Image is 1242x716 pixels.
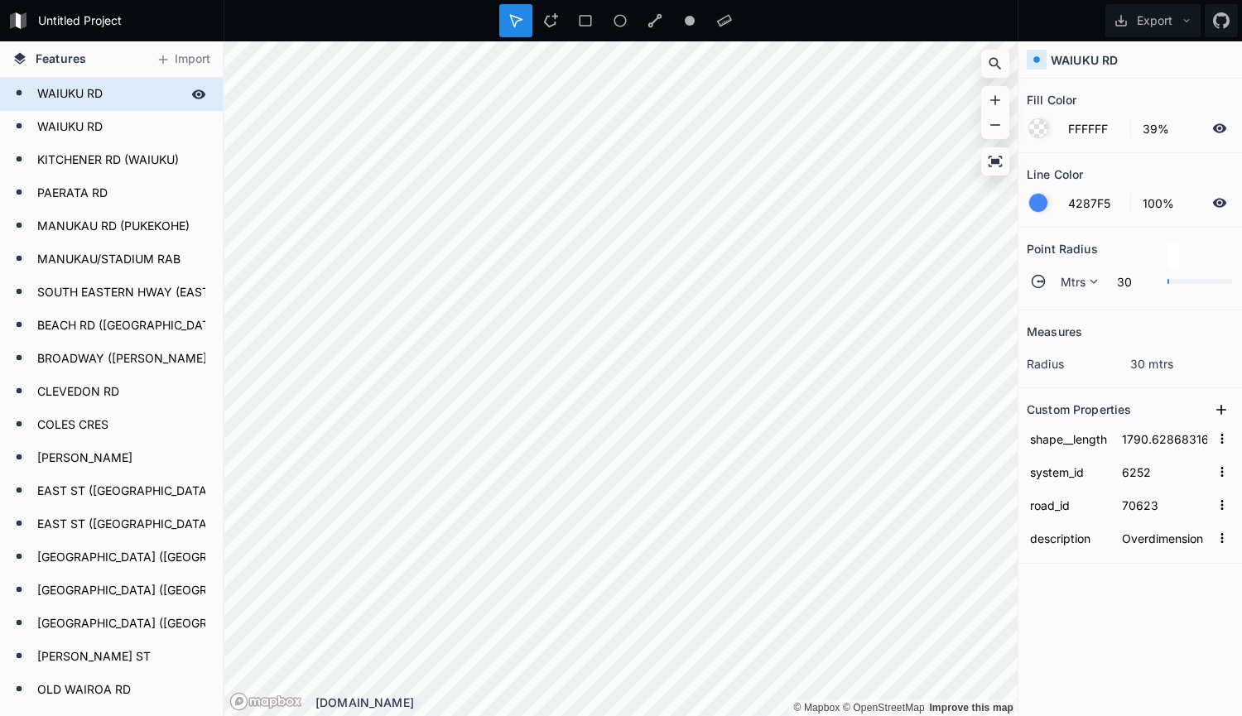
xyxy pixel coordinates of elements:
button: Export [1105,4,1201,37]
span: Features [36,50,86,67]
input: Name [1027,526,1110,550]
h2: Line Color [1027,161,1083,187]
div: [DOMAIN_NAME] [315,694,1018,711]
a: OpenStreetMap [843,702,925,714]
input: Empty [1119,493,1211,517]
input: Empty [1119,426,1211,451]
h2: Point Radius [1027,236,1098,262]
a: Mapbox logo [229,692,302,711]
span: Mtrs [1061,273,1086,291]
input: Name [1027,493,1110,517]
button: Import [147,46,219,73]
input: 0 [1107,272,1159,291]
input: Empty [1119,459,1211,484]
input: Name [1027,459,1110,484]
h2: Custom Properties [1027,396,1131,422]
dd: 30 mtrs [1130,355,1234,372]
input: Empty [1119,526,1211,550]
a: Map feedback [929,702,1013,714]
h2: Fill Color [1027,87,1076,113]
input: Name [1027,426,1110,451]
h2: Measures [1027,319,1082,344]
a: Mapbox [793,702,840,714]
dt: radius [1027,355,1130,372]
h4: WAIUKU RD [1051,51,1118,69]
